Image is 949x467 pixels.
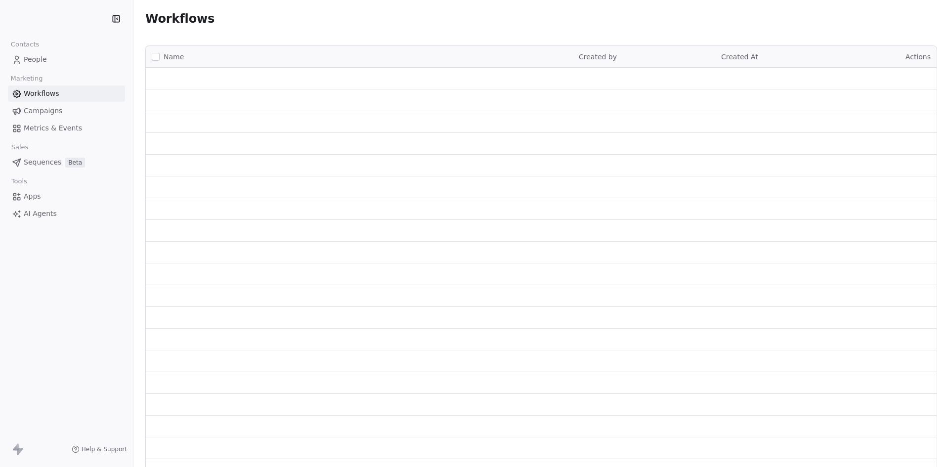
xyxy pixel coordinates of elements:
[24,106,62,116] span: Campaigns
[8,188,125,205] a: Apps
[8,51,125,68] a: People
[24,191,41,202] span: Apps
[579,53,617,61] span: Created by
[24,54,47,65] span: People
[721,53,758,61] span: Created At
[24,209,57,219] span: AI Agents
[164,52,184,62] span: Name
[6,71,47,86] span: Marketing
[82,445,127,453] span: Help & Support
[145,12,215,26] span: Workflows
[906,53,931,61] span: Actions
[8,154,125,170] a: SequencesBeta
[24,157,61,168] span: Sequences
[65,158,85,168] span: Beta
[24,123,82,133] span: Metrics & Events
[8,206,125,222] a: AI Agents
[8,103,125,119] a: Campaigns
[7,174,31,189] span: Tools
[8,85,125,102] a: Workflows
[8,120,125,136] a: Metrics & Events
[7,140,33,155] span: Sales
[72,445,127,453] a: Help & Support
[24,88,59,99] span: Workflows
[6,37,43,52] span: Contacts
